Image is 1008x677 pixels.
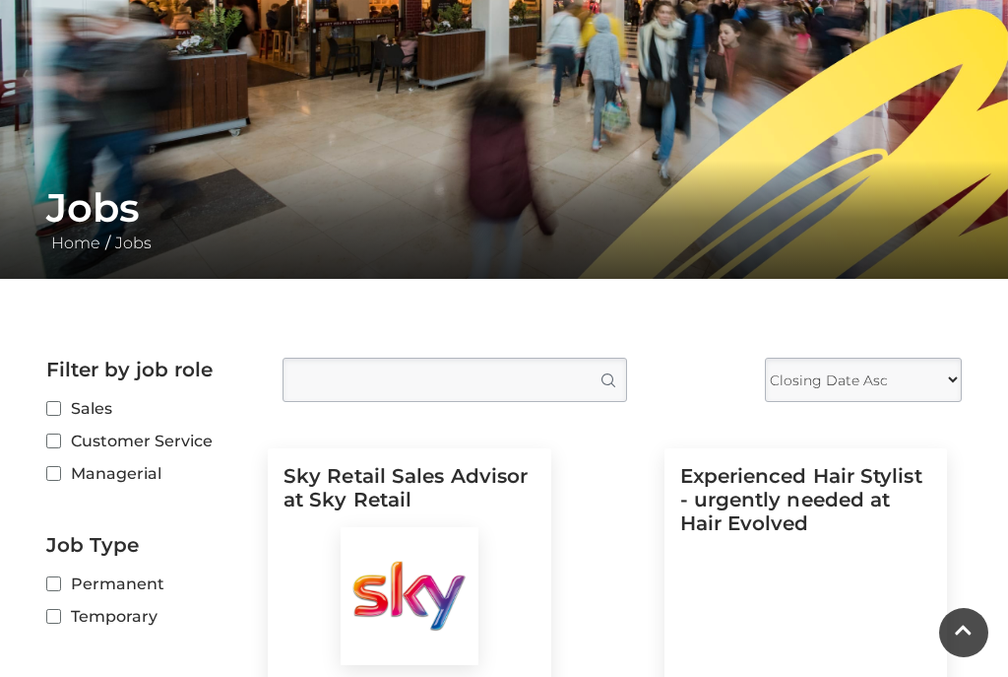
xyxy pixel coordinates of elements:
[283,464,535,527] h5: Sky Retail Sales Advisor at Sky Retail
[110,234,157,252] a: Jobs
[46,604,253,629] label: Temporary
[46,572,253,596] label: Permanent
[46,533,253,557] h2: Job Type
[680,464,932,551] h5: Experienced Hair Stylist - urgently needed at Hair Evolved
[46,429,253,453] label: Customer Service
[46,461,253,486] label: Managerial
[46,184,962,232] h1: Jobs
[341,527,478,665] img: Sky Retail
[46,358,253,381] h2: Filter by job role
[46,396,253,421] label: Sales
[46,234,105,252] a: Home
[31,184,976,255] div: /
